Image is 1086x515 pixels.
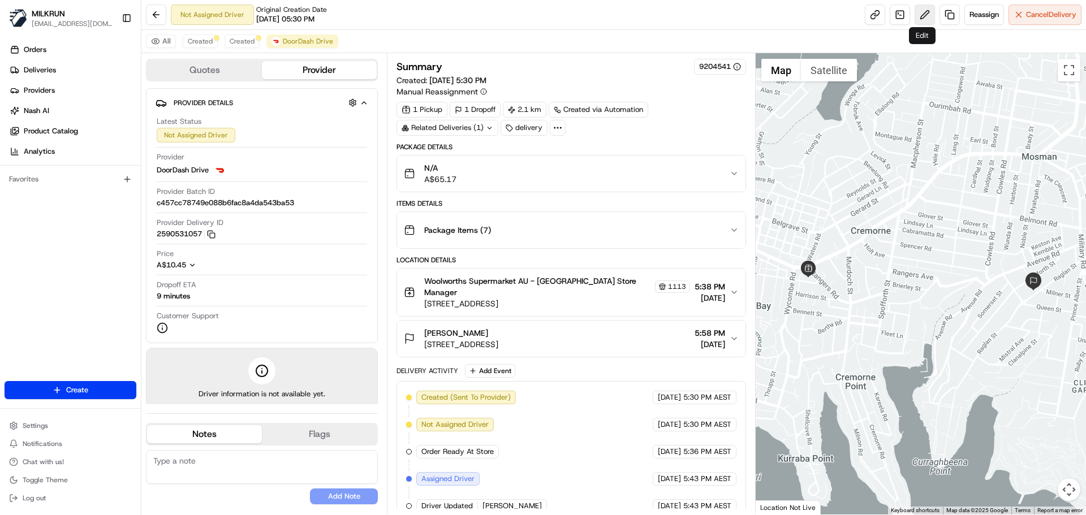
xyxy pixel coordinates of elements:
span: Created (Sent To Provider) [421,392,511,403]
span: Chat with us! [23,457,64,466]
button: Map camera controls [1058,478,1080,501]
span: Driver Updated [421,501,473,511]
span: Woolworths Supermarket AU - [GEOGRAPHIC_DATA] Store Manager [424,275,652,298]
div: 1 Dropoff [450,102,501,118]
span: [DATE] [658,419,681,430]
span: Latest Status [157,116,201,127]
span: Cancel Delivery [1026,10,1076,20]
button: Settings [5,418,136,434]
span: [PERSON_NAME] [482,501,542,511]
span: Analytics [24,146,55,157]
button: Notes [147,425,262,443]
span: Create [66,385,88,395]
span: 5:36 PM AEST [683,447,731,457]
img: doordash_logo_v2.png [213,163,227,177]
button: Reassign [964,5,1004,25]
a: Orders [5,41,141,59]
span: [DATE] [658,501,681,511]
span: 5:30 PM AEST [683,419,731,430]
button: CancelDelivery [1009,5,1081,25]
a: Terms [1015,507,1031,513]
button: Provider Details [156,93,368,112]
button: MILKRUNMILKRUN[EMAIL_ADDRESS][DOMAIN_NAME] [5,5,117,32]
button: Notifications [5,436,136,452]
span: 5:38 PM [695,281,725,292]
a: Nash AI [5,102,141,120]
span: Product Catalog [24,126,78,136]
button: 9204541 [699,62,741,72]
button: DoorDash Drive [266,34,338,48]
span: 5:58 PM [695,327,725,339]
button: Show satellite imagery [801,59,857,81]
button: Quotes [147,61,262,79]
span: Log out [23,494,46,503]
button: A$10.45 [157,260,256,270]
span: DoorDash Drive [283,37,333,46]
span: 5:43 PM AEST [683,501,731,511]
span: [STREET_ADDRESS] [424,298,689,309]
span: [DATE] [658,447,681,457]
span: [DATE] 05:30 PM [256,14,314,24]
a: Providers [5,81,141,99]
span: Created: [397,75,486,86]
span: A$10.45 [157,260,186,270]
span: Toggle Theme [23,475,68,484]
span: Provider [157,152,184,162]
button: Keyboard shortcuts [891,507,940,514]
button: Add Event [465,364,515,378]
button: [EMAIL_ADDRESS][DOMAIN_NAME] [32,19,113,28]
span: Dropoff ETA [157,280,196,290]
a: Product Catalog [5,122,141,140]
span: Customer Support [157,311,219,321]
button: Chat with us! [5,454,136,470]
span: Providers [24,85,55,96]
div: Edit [909,27,936,44]
span: 5:30 PM AEST [683,392,731,403]
span: Original Creation Date [256,5,327,14]
button: All [146,34,176,48]
span: Deliveries [24,65,56,75]
span: N/A [424,162,456,174]
span: 1113 [668,282,686,291]
a: Deliveries [5,61,141,79]
span: [DATE] [658,392,681,403]
div: 2.1 km [503,102,546,118]
button: Provider [262,61,377,79]
button: Created [183,34,218,48]
div: Favorites [5,170,136,188]
span: Notifications [23,439,62,448]
span: Not Assigned Driver [421,419,489,430]
button: Woolworths Supermarket AU - [GEOGRAPHIC_DATA] Store Manager1113[STREET_ADDRESS]5:38 PM[DATE] [397,269,745,316]
span: [DATE] [695,292,725,304]
span: Price [157,249,174,259]
h3: Summary [397,62,442,72]
span: [DATE] [658,474,681,484]
span: [PERSON_NAME] [424,327,488,339]
div: Created via Automation [549,102,648,118]
span: c457cc78749e088b6fac8a4da543ba53 [157,198,294,208]
span: Order Ready At Store [421,447,494,457]
div: Package Details [397,142,745,152]
span: Settings [23,421,48,430]
button: N/AA$65.17 [397,155,745,192]
div: Delivery Activity [397,366,458,375]
button: Toggle fullscreen view [1058,59,1080,81]
span: MILKRUN [32,8,65,19]
a: Analytics [5,142,141,161]
button: Created [225,34,260,48]
img: Google [759,500,796,514]
div: 1 Pickup [397,102,447,118]
span: Provider Details [174,98,233,107]
span: Created [188,37,213,46]
span: Reassign [969,10,999,20]
span: [STREET_ADDRESS] [424,339,498,350]
div: 9 minutes [157,291,190,301]
span: [DATE] 5:30 PM [429,75,486,85]
span: DoorDash Drive [157,165,209,175]
img: doordash_logo_v2.png [271,37,281,46]
span: Manual Reassignment [397,86,478,97]
span: 5:43 PM AEST [683,474,731,484]
div: Location Not Live [756,500,821,514]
